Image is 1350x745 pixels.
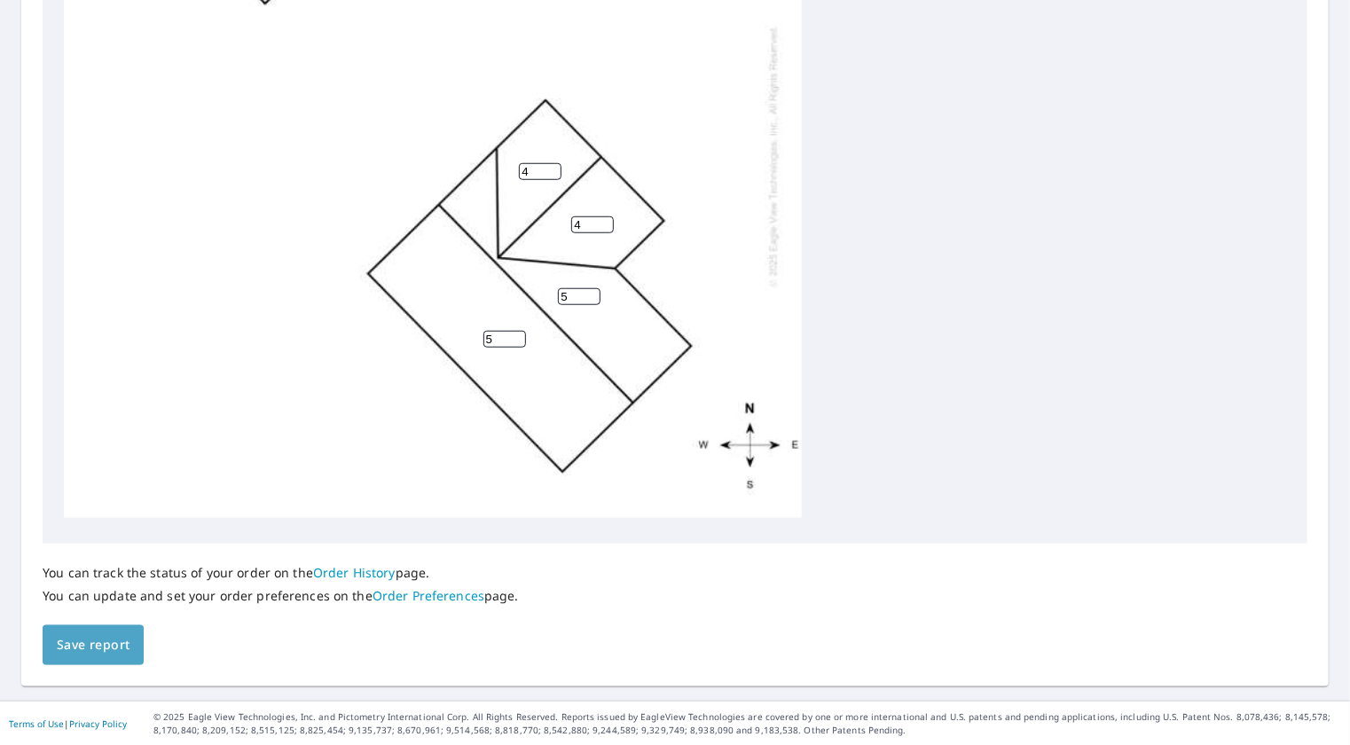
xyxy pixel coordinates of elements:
[69,718,127,730] a: Privacy Policy
[43,625,144,665] button: Save report
[57,634,130,656] span: Save report
[43,588,519,604] p: You can update and set your order preferences on the page.
[373,587,484,604] a: Order Preferences
[153,710,1341,737] p: © 2025 Eagle View Technologies, Inc. and Pictometry International Corp. All Rights Reserved. Repo...
[313,564,396,581] a: Order History
[43,565,519,581] p: You can track the status of your order on the page.
[9,718,64,730] a: Terms of Use
[9,718,127,729] p: |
